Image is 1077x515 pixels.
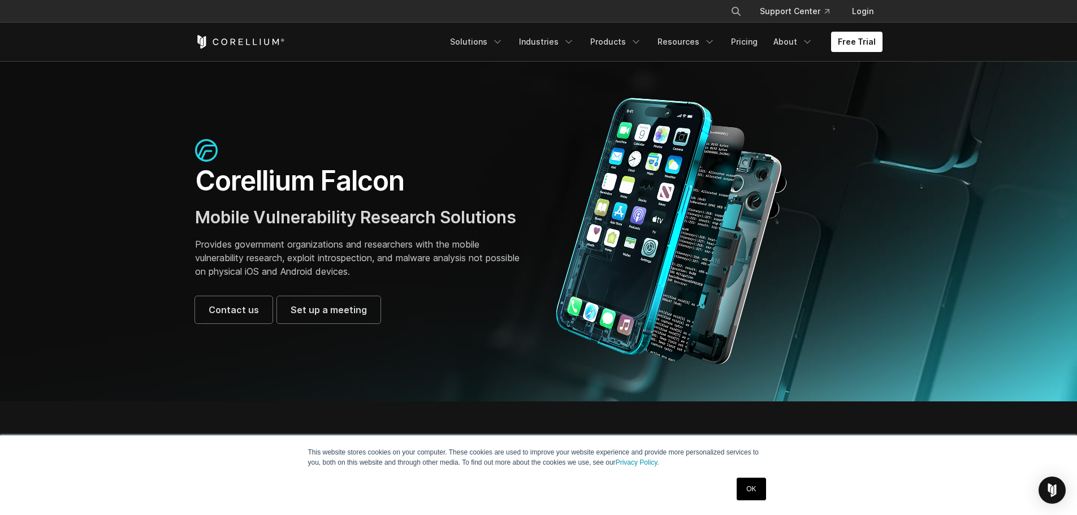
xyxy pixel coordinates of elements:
[724,32,764,52] a: Pricing
[1039,477,1066,504] div: Open Intercom Messenger
[726,1,746,21] button: Search
[843,1,883,21] a: Login
[751,1,838,21] a: Support Center
[616,458,659,466] a: Privacy Policy.
[550,97,793,365] img: Corellium_Falcon Hero 1
[308,447,769,468] p: This website stores cookies on your computer. These cookies are used to improve your website expe...
[651,32,722,52] a: Resources
[443,32,510,52] a: Solutions
[195,35,285,49] a: Corellium Home
[717,1,883,21] div: Navigation Menu
[583,32,648,52] a: Products
[443,32,883,52] div: Navigation Menu
[291,303,367,317] span: Set up a meeting
[195,296,273,323] a: Contact us
[512,32,581,52] a: Industries
[737,478,765,500] a: OK
[195,164,527,198] h1: Corellium Falcon
[195,139,218,162] img: falcon-icon
[195,237,527,278] p: Provides government organizations and researchers with the mobile vulnerability research, exploit...
[767,32,820,52] a: About
[277,296,380,323] a: Set up a meeting
[195,207,516,227] span: Mobile Vulnerability Research Solutions
[209,303,259,317] span: Contact us
[831,32,883,52] a: Free Trial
